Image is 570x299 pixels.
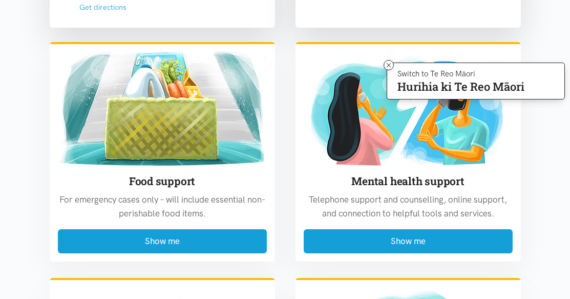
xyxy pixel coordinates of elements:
[304,229,513,253] button: Show me
[397,82,524,91] p: Hurihia ki Te Reo Māori
[79,3,126,12] a: Get directions
[58,229,267,253] button: Show me
[58,174,267,189] h3: Food support
[304,193,513,221] p: Telephone support and counselling, online support, and connection to helpful tools and services.
[304,174,513,189] h3: Mental health support
[397,71,524,77] p: Switch to Te Reo Māori
[58,193,267,221] p: For emergency cases only – will include essential non-perishable food items.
